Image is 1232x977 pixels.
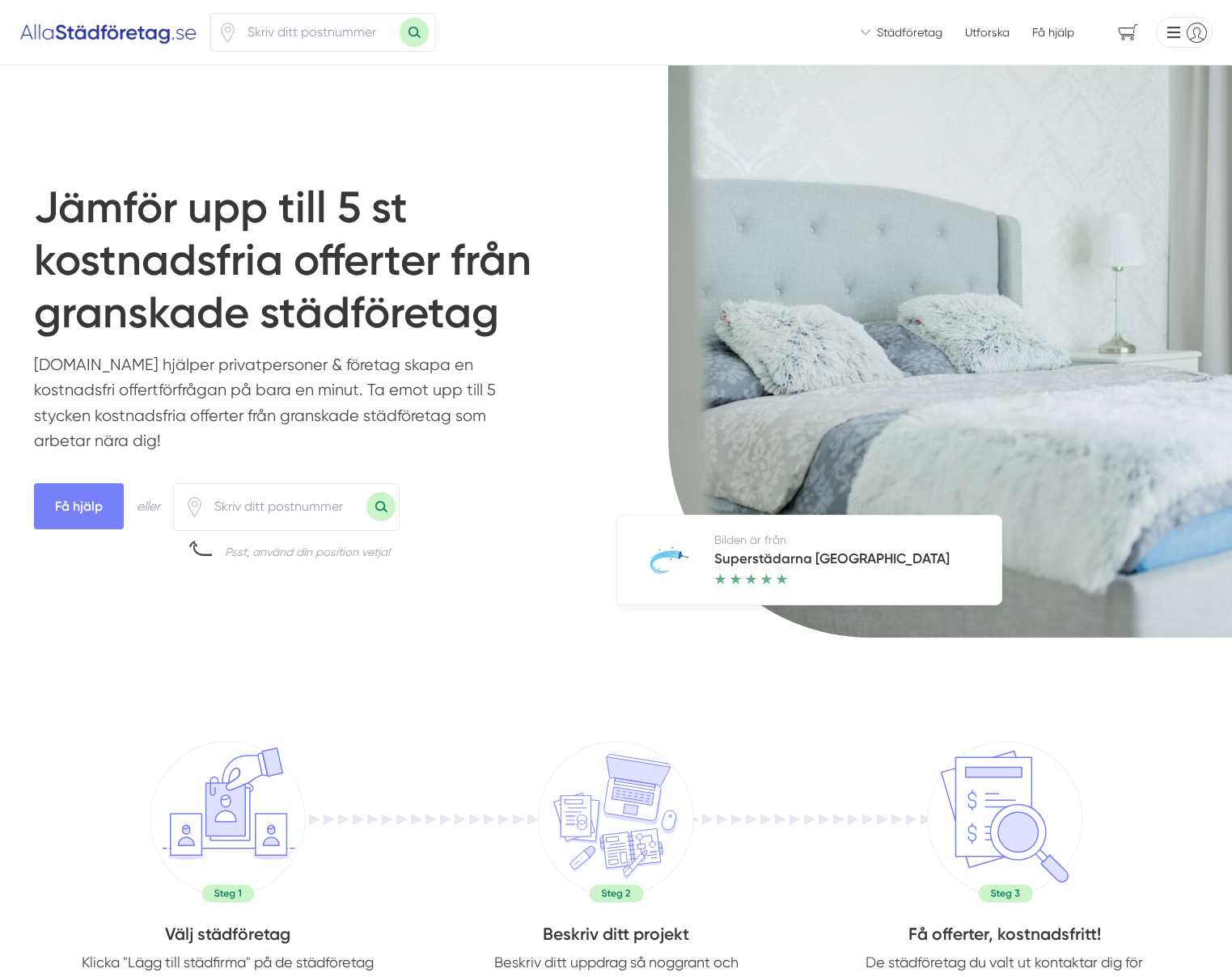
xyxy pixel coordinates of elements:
[218,23,238,43] svg: Pin / Karta
[811,922,1199,951] h4: Få offerter, kostnadsfritt!
[184,497,205,517] span: Klicka för att använda din position.
[400,18,429,47] button: Sök med postnummer
[714,548,950,573] h5: Superstädarna [GEOGRAPHIC_DATA]
[205,488,366,525] input: Skriv ditt postnummer
[184,497,205,517] svg: Pin / Karta
[238,14,400,51] input: Skriv ditt postnummer
[218,23,238,43] span: Klicka för att använda din position.
[714,533,786,546] span: Bilden är från
[34,352,523,462] p: [DOMAIN_NAME] hjälper privatpersoner & företag skapa en kostnadsfri offertförfrågan på bara en mi...
[1032,24,1074,40] span: Få hjälp
[1107,19,1149,47] span: navigation-cart
[137,496,160,516] div: eller
[19,19,197,45] img: Alla Städföretag
[34,182,578,352] h1: Jämför upp till 5 st kostnadsfria offerter från granskade städföretag
[366,492,396,521] button: Sök med postnummer
[225,544,390,560] div: Psst, använd din position vetja!
[649,545,689,575] img: Superstädarna Jönköping logotyp
[965,24,1010,40] a: Utforska
[34,922,422,951] h4: Välj städföretag
[877,24,942,40] span: Städföretag
[422,922,811,951] h4: Beskriv ditt projekt
[34,483,124,529] span: Få hjälp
